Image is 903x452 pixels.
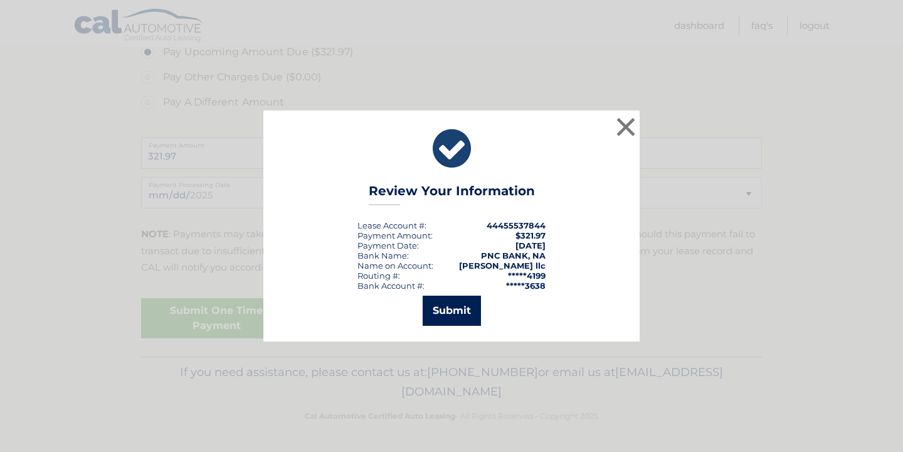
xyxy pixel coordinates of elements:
button: Submit [423,296,481,326]
div: : [357,240,419,250]
button: × [613,114,638,139]
div: Bank Name: [357,250,409,261]
strong: 44455537844 [487,220,546,230]
h3: Review Your Information [369,183,535,205]
div: Bank Account #: [357,281,425,291]
strong: [PERSON_NAME] llc [459,261,546,271]
span: $321.97 [515,230,546,240]
strong: PNC BANK, NA [481,250,546,261]
span: [DATE] [515,240,546,250]
span: Payment Date [357,240,417,250]
div: Name on Account: [357,261,433,271]
div: Lease Account #: [357,220,426,230]
div: Payment Amount: [357,230,433,240]
div: Routing #: [357,271,400,281]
